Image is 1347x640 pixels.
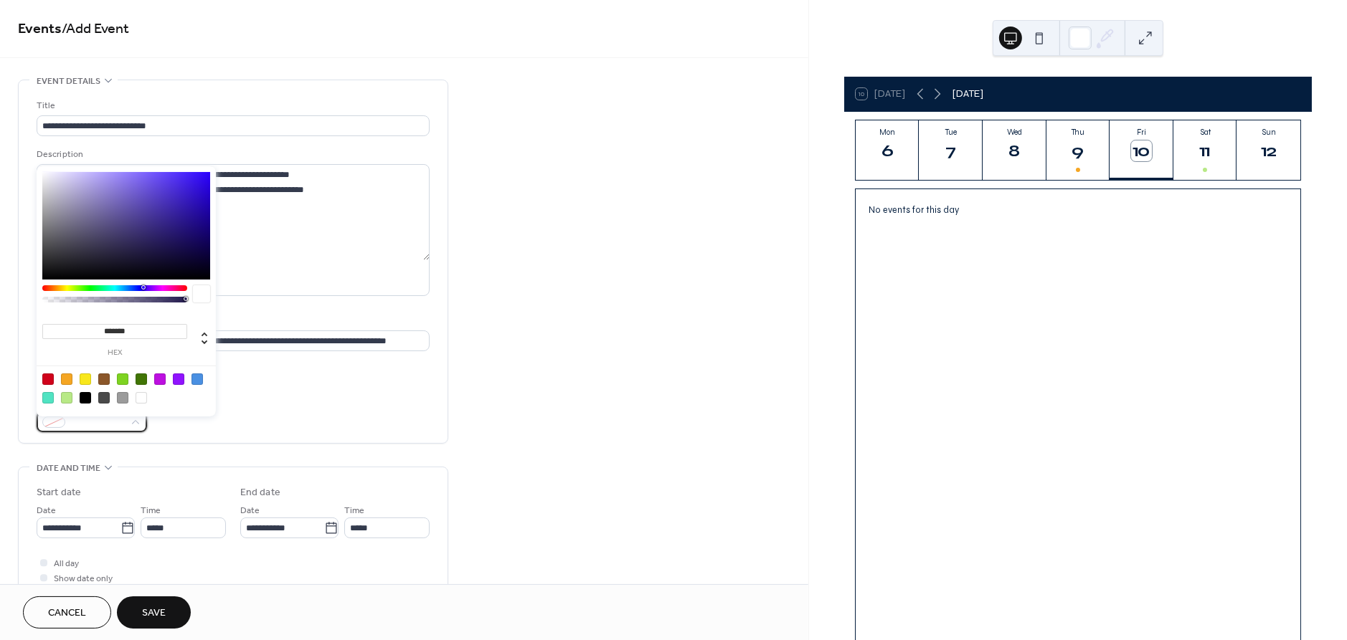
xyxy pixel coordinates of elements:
[240,485,280,500] div: End date
[983,120,1046,180] button: Wed8
[856,120,920,180] button: Mon6
[1194,140,1215,161] div: 11
[37,485,81,500] div: Start date
[54,557,79,572] span: All day
[42,392,54,403] div: #50E3C2
[192,373,203,385] div: #4A90E2
[1258,140,1279,161] div: 12
[80,373,91,385] div: #F8E71C
[42,349,187,357] label: hex
[37,98,427,113] div: Title
[37,461,100,476] span: Date and time
[940,140,961,161] div: 7
[80,392,91,403] div: #000000
[54,572,113,587] span: Show date only
[1067,140,1088,161] div: 9
[37,313,427,328] div: Location
[987,128,1042,137] div: Wed
[1178,128,1233,137] div: Sat
[37,74,100,89] span: Event details
[23,596,111,629] button: Cancel
[61,373,72,385] div: #F5A623
[98,392,110,403] div: #4A4A4A
[953,86,983,102] div: [DATE]
[344,504,364,519] span: Time
[117,373,128,385] div: #7ED321
[136,392,147,403] div: #FFFFFF
[857,194,1299,225] div: No events for this day
[142,606,166,621] span: Save
[154,373,166,385] div: #BD10E0
[18,16,62,44] a: Events
[860,128,915,137] div: Mon
[117,392,128,403] div: #9B9B9B
[1237,120,1300,180] button: Sun12
[1004,140,1025,161] div: 8
[173,373,184,385] div: #9013FE
[1110,120,1173,180] button: Fri10
[1051,128,1106,137] div: Thu
[37,147,427,162] div: Description
[42,373,54,385] div: #D0021B
[117,596,191,629] button: Save
[62,16,129,44] span: / Add Event
[98,373,110,385] div: #8B572A
[37,504,56,519] span: Date
[1131,140,1152,161] div: 10
[1241,128,1296,137] div: Sun
[923,128,978,137] div: Tue
[48,606,86,621] span: Cancel
[919,120,983,180] button: Tue7
[61,392,72,403] div: #B8E986
[136,373,147,385] div: #417505
[141,504,161,519] span: Time
[1046,120,1110,180] button: Thu9
[1114,128,1169,137] div: Fri
[1173,120,1237,180] button: Sat11
[876,140,897,161] div: 6
[240,504,260,519] span: Date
